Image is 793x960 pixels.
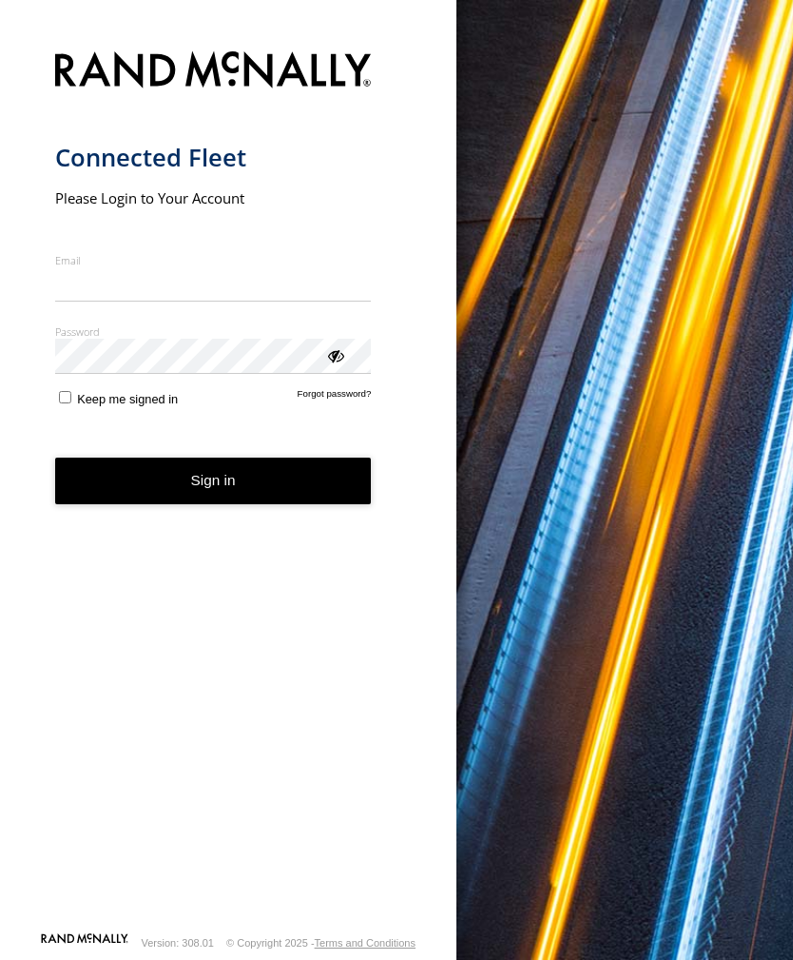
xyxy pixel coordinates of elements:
form: main [55,40,402,931]
a: Terms and Conditions [315,937,416,949]
div: ViewPassword [325,345,344,364]
label: Password [55,324,372,339]
label: Email [55,253,372,267]
a: Forgot password? [298,388,372,406]
h2: Please Login to Your Account [55,188,372,207]
button: Sign in [55,458,372,504]
div: Version: 308.01 [142,937,214,949]
a: Visit our Website [41,933,128,952]
input: Keep me signed in [59,391,71,403]
div: © Copyright 2025 - [226,937,416,949]
h1: Connected Fleet [55,142,372,173]
span: Keep me signed in [77,392,178,406]
img: Rand McNally [55,48,372,96]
